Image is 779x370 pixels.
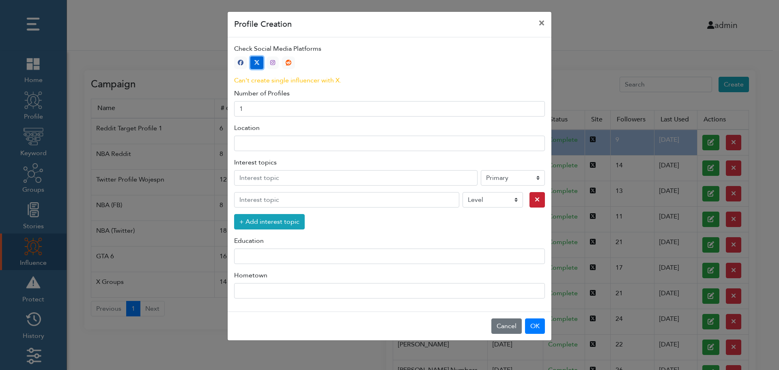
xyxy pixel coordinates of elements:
[234,270,545,283] legend: Hometown
[234,236,545,249] legend: Education
[491,318,522,334] button: Cancel
[234,18,292,30] h5: Profile Creation
[234,214,305,229] button: + Add interest topic
[234,89,545,101] legend: Number of Profiles
[234,123,545,136] legend: Location
[234,192,459,208] input: Interest topic
[234,76,545,85] div: Can't create single influencer with X.
[525,318,545,334] button: OK
[234,170,478,186] input: Interest topic
[532,12,551,35] button: Close
[234,44,545,56] legend: Check Social Media Platforms
[234,158,545,170] legend: Interest topics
